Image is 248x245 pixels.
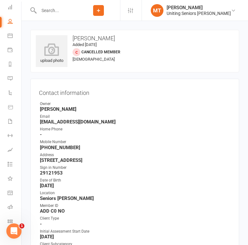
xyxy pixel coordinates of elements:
[40,114,231,120] div: Email
[37,6,77,15] input: Search...
[40,101,231,107] div: Owner
[73,42,97,47] time: Added [DATE]
[40,183,231,189] strong: [DATE]
[40,234,231,240] strong: [DATE]
[40,228,231,235] div: Initial Assessment Start Date
[40,221,231,227] strong: -
[40,119,231,125] strong: [EMAIL_ADDRESS][DOMAIN_NAME]
[8,29,22,43] a: Calendar
[8,15,22,29] a: People
[167,5,231,10] div: [PERSON_NAME]
[8,201,22,215] a: Roll call kiosk mode
[40,170,231,176] strong: 29121953
[40,177,231,183] div: Date of Birth
[40,152,231,158] div: Address
[73,57,115,62] span: [DEMOGRAPHIC_DATA]
[8,1,22,15] a: Dashboard
[8,101,22,115] a: Product Sales
[36,35,234,42] h3: [PERSON_NAME]
[8,43,22,58] a: Payments
[40,157,231,163] strong: [STREET_ADDRESS]
[8,58,22,72] a: Reports
[40,165,231,171] div: Sign in Number
[39,87,231,96] h3: Contact information
[40,208,231,214] strong: ADD C0 NO
[40,145,231,150] strong: [PHONE_NUMBER]
[40,106,231,112] strong: [PERSON_NAME]
[40,139,231,145] div: Mobile Number
[8,172,22,186] a: What's New
[40,195,231,201] strong: Seniors [PERSON_NAME]
[40,132,231,137] strong: -
[81,50,120,54] span: Cancelled member
[151,4,163,17] div: MT
[8,215,22,229] a: Class kiosk mode
[8,186,22,201] a: General attendance kiosk mode
[36,43,67,64] div: upload photo
[8,143,22,158] a: Assessments
[40,203,231,209] div: Member ID
[40,126,231,132] div: Home Phone
[40,190,231,196] div: Location
[6,223,22,239] iframe: Intercom live chat
[167,10,231,16] div: Uniting Seniors [PERSON_NAME]
[40,215,231,222] div: Client Type
[19,223,24,228] span: 1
